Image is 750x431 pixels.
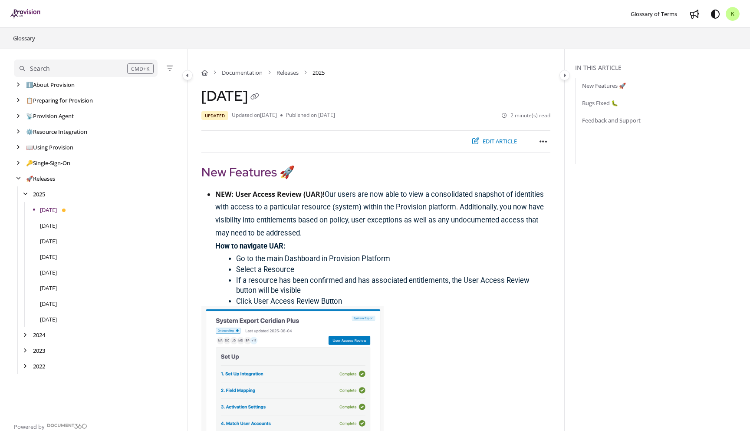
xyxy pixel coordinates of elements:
div: arrow [14,128,23,136]
button: Search [14,60,158,77]
span: Glossary of Terms [631,10,677,18]
div: arrow [21,362,30,371]
button: Article more options [536,134,550,148]
h2: New Features 🚀 [201,163,550,181]
div: In this article [575,63,747,73]
button: Copy link of August 2025 [248,90,262,104]
strong: How to navigate UAR: [215,242,286,250]
img: Document360 [47,424,87,429]
div: arrow [14,96,23,105]
a: About Provision [26,80,75,89]
div: CMD+K [127,63,154,74]
a: Powered by Document360 - opens in a new tab [14,421,87,431]
div: arrow [21,190,30,199]
span: If a resource has been confirmed and has associated entitlements, the User Access Review button w... [236,276,530,295]
a: 2022 [33,362,45,371]
a: Provision Agent [26,112,74,120]
a: Preparing for Provision [26,96,93,105]
a: 2023 [33,346,45,355]
img: brand logo [10,9,41,19]
span: Go to the main Dashboard in Provision Platform [236,255,390,263]
span: ⚙️ [26,128,33,136]
a: July 2025 [40,221,57,230]
a: April 2025 [40,268,57,277]
a: Using Provision [26,143,73,152]
a: Releases [26,174,55,183]
span: K [731,10,735,18]
span: Our users are now able to view a consolidated snapshot of identities with access to a particular ... [215,190,544,237]
a: 2024 [33,331,45,339]
div: arrow [14,159,23,167]
li: Published on [DATE] [280,111,335,120]
a: Project logo [10,9,41,19]
li: 2 minute(s) read [502,112,550,120]
div: Search [30,64,50,73]
button: Edit article [467,134,523,149]
button: Category toggle [559,70,570,80]
a: Single-Sign-On [26,159,70,167]
span: ℹ️ [26,81,33,89]
div: arrow [21,347,30,355]
a: Whats new [687,7,701,21]
strong: User Access Review (UAR)! [235,189,325,199]
button: Category toggle [182,70,193,80]
span: Click User Access Review Button [236,297,342,305]
a: June 2025 [40,237,57,245]
span: 2025 [312,68,325,77]
button: K [726,7,740,21]
a: New Features 🚀 [582,81,626,90]
div: arrow [14,81,23,89]
button: Theme options [708,7,722,21]
a: Documentation [222,68,263,77]
a: January 2025 [40,315,57,324]
strong: NEW: [215,189,234,199]
span: 🚀 [26,175,33,182]
span: Updated [201,111,228,120]
div: arrow [14,143,23,152]
span: Select a Resource [236,265,294,274]
a: Resource Integration [26,127,87,136]
span: 📖 [26,143,33,151]
div: arrow [14,112,23,120]
a: Feedback and Support [582,116,641,125]
span: 📡 [26,112,33,120]
a: February 2025 [40,299,57,308]
span: 📋 [26,96,33,104]
span: Powered by [14,422,45,431]
span: 🔑 [26,159,33,167]
div: arrow [14,175,23,183]
a: Releases [276,68,299,77]
a: Glossary [12,33,36,43]
a: August 2025 [40,206,57,214]
a: May 2025 [40,252,57,261]
a: March 2025 [40,284,57,292]
a: Home [201,68,208,77]
a: Bugs Fixed 🐛 [582,99,618,107]
a: 2025 [33,190,45,199]
div: arrow [21,331,30,339]
h1: [DATE] [201,87,262,104]
button: Filter [164,63,175,73]
li: Updated on [DATE] [232,111,280,120]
